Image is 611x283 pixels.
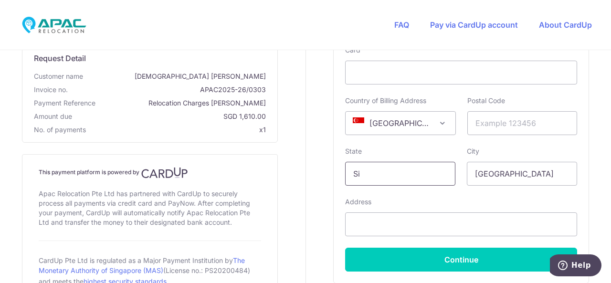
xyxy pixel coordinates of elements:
[539,20,592,30] a: About CardUp
[550,254,601,278] iframe: Opens a widget where you can find more information
[345,111,455,135] span: Singapore
[34,72,83,81] span: Customer name
[345,197,371,207] label: Address
[345,96,426,105] label: Country of Billing Address
[34,85,68,94] span: Invoice no.
[34,53,86,63] span: translation missing: en.request_detail
[34,99,95,107] span: translation missing: en.payment_reference
[141,167,188,178] img: CardUp
[39,187,261,229] div: Apac Relocation Pte Ltd has partnered with CardUp to securely process all payments via credit car...
[430,20,518,30] a: Pay via CardUp account
[467,96,505,105] label: Postal Code
[467,111,578,135] input: Example 123456
[99,98,266,108] span: Relocation Charges [PERSON_NAME]
[345,45,360,55] label: Card
[87,72,266,81] span: [DEMOGRAPHIC_DATA] [PERSON_NAME]
[34,125,86,135] span: No. of payments
[394,20,409,30] a: FAQ
[259,126,266,134] span: x1
[39,256,245,274] a: The Monetary Authority of Singapore (MAS)
[346,112,455,135] span: Singapore
[353,67,569,78] iframe: Secure card payment input frame
[76,112,266,121] span: SGD 1,610.00
[467,147,479,156] label: City
[345,147,362,156] label: State
[39,167,261,178] h4: This payment platform is powered by
[72,85,266,94] span: APAC2025-26/0303
[345,248,577,272] button: Continue
[34,112,72,121] span: Amount due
